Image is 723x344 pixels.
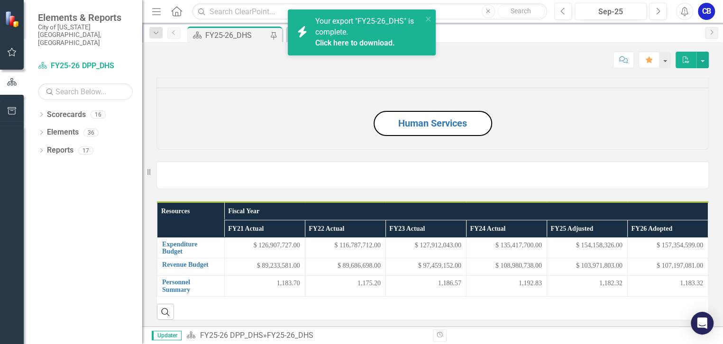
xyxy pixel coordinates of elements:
[305,258,385,276] td: Double-Click to Edit
[91,110,106,118] div: 16
[157,258,225,276] td: Double-Click to Edit Right Click for Context Menu
[547,276,627,297] td: Double-Click to Edit
[266,331,313,340] div: FY25-26_DHS
[162,261,220,268] a: Revenue Budget
[657,261,703,271] span: $ 107,197,081.00
[415,241,461,250] span: $ 127,912,043.00
[38,83,133,100] input: Search Below...
[357,279,381,288] span: 1,175.20
[627,258,708,276] td: Double-Click to Edit
[657,241,703,250] span: $ 157,354,599.00
[497,5,545,18] button: Search
[83,128,99,136] div: 36
[495,261,542,271] span: $ 108,980,738.00
[152,331,182,340] span: Updater
[374,111,492,136] button: Human Services
[38,12,133,23] span: Elements & Reports
[305,276,385,297] td: Double-Click to Edit
[338,261,381,271] span: $ 89,686,698.00
[305,237,385,258] td: Double-Click to Edit
[38,23,133,46] small: City of [US_STATE][GEOGRAPHIC_DATA], [GEOGRAPHIC_DATA]
[47,145,73,156] a: Reports
[162,279,220,293] a: Personnel Summary
[519,279,542,288] span: 1,192.83
[162,241,220,255] a: Expenditure Budget
[627,237,708,258] td: Double-Click to Edit
[78,146,93,154] div: 17
[385,237,466,258] td: Double-Click to Edit
[599,279,622,288] span: 1,182.32
[627,276,708,297] td: Double-Click to Edit
[466,237,547,258] td: Double-Click to Edit
[495,241,542,250] span: $ 135,417,700.00
[205,29,268,41] div: FY25-26_DHS
[192,3,547,20] input: Search ClearPoint...
[186,330,425,341] div: »
[47,127,79,138] a: Elements
[257,261,300,271] span: $ 89,233,581.00
[547,237,627,258] td: Double-Click to Edit
[334,241,380,250] span: $ 116,787,712.00
[511,7,531,15] span: Search
[385,276,466,297] td: Double-Click to Edit
[576,241,622,250] span: $ 154,158,326.00
[466,258,547,276] td: Double-Click to Edit
[4,10,22,28] img: ClearPoint Strategy
[224,276,305,297] td: Double-Click to Edit
[315,17,420,49] span: Your export "FY25-26_DHS" is complete.
[575,3,647,20] button: Sep-25
[277,279,300,288] span: 1,183.70
[578,6,644,18] div: Sep-25
[698,3,715,20] button: CB
[466,276,547,297] td: Double-Click to Edit
[680,279,703,288] span: 1,183.32
[418,261,461,271] span: $ 97,459,152.00
[547,258,627,276] td: Double-Click to Edit
[254,241,300,250] span: $ 126,907,727.00
[691,312,714,335] div: Open Intercom Messenger
[224,258,305,276] td: Double-Click to Edit
[38,61,133,72] a: FY25-26 DPP_DHS
[47,109,86,120] a: Scorecards
[157,237,225,258] td: Double-Click to Edit Right Click for Context Menu
[438,279,461,288] span: 1,186.57
[398,118,467,129] a: Human Services
[315,38,395,47] a: Click here to download.
[157,276,225,297] td: Double-Click to Edit Right Click for Context Menu
[200,331,263,340] a: FY25-26 DPP_DHS
[425,13,432,24] button: close
[385,258,466,276] td: Double-Click to Edit
[576,261,622,271] span: $ 103,971,803.00
[224,237,305,258] td: Double-Click to Edit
